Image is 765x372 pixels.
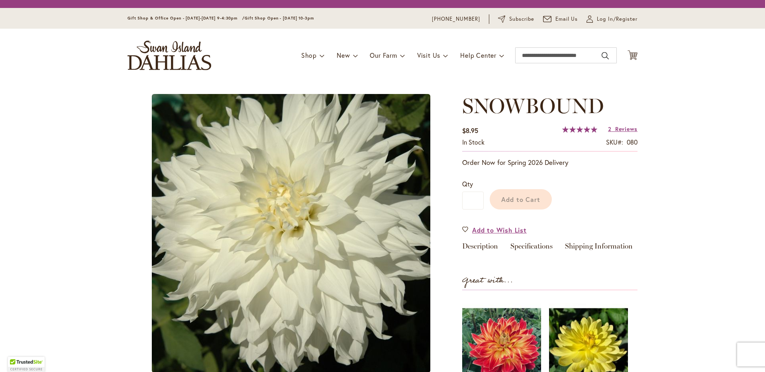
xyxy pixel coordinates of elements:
[462,93,604,118] span: SNOWBOUND
[462,158,637,167] p: Order Now for Spring 2026 Delivery
[586,15,637,23] a: Log In/Register
[627,138,637,147] div: 080
[462,225,527,235] a: Add to Wish List
[498,15,534,23] a: Subscribe
[337,51,350,59] span: New
[462,243,637,254] div: Detailed Product Info
[597,15,637,23] span: Log In/Register
[509,15,534,23] span: Subscribe
[370,51,397,59] span: Our Farm
[543,15,578,23] a: Email Us
[565,243,633,254] a: Shipping Information
[127,16,245,21] span: Gift Shop & Office Open - [DATE]-[DATE] 9-4:30pm /
[472,225,527,235] span: Add to Wish List
[606,138,623,146] strong: SKU
[462,180,473,188] span: Qty
[245,16,314,21] span: Gift Shop Open - [DATE] 10-3pm
[460,51,496,59] span: Help Center
[301,51,317,59] span: Shop
[462,138,484,146] span: In stock
[417,51,440,59] span: Visit Us
[127,41,211,70] a: store logo
[462,126,478,135] span: $8.95
[608,125,612,133] span: 2
[562,126,597,133] div: 100%
[608,125,637,133] a: 2 Reviews
[462,243,498,254] a: Description
[510,243,553,254] a: Specifications
[462,138,484,147] div: Availability
[432,15,480,23] a: [PHONE_NUMBER]
[462,274,513,287] strong: Great with...
[555,15,578,23] span: Email Us
[615,125,637,133] span: Reviews
[6,344,28,366] iframe: Launch Accessibility Center
[602,49,609,62] button: Search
